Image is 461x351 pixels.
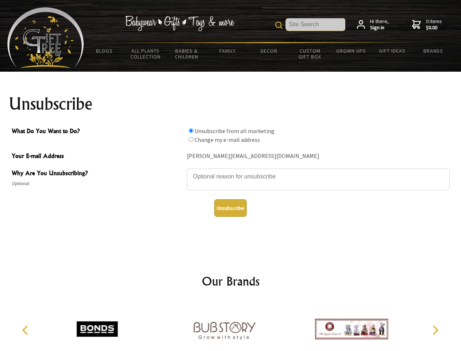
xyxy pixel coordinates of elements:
img: Babywear - Gifts - Toys & more [125,16,234,31]
a: Babies & Children [166,43,207,64]
div: [PERSON_NAME][EMAIL_ADDRESS][DOMAIN_NAME] [187,151,450,162]
a: Decor [248,43,289,58]
span: What Do You Want to Do? [12,127,183,137]
img: Babyware - Gifts - Toys and more... [7,7,84,68]
input: Site Search [286,18,345,31]
a: Family [207,43,249,58]
strong: Sign in [370,24,389,31]
img: product search [275,22,283,29]
h1: Unsubscribe [9,95,453,113]
button: Next [427,322,443,338]
span: Why Are You Unsubscribing? [12,169,183,179]
a: 0 items$0.00 [412,18,442,31]
a: Hi there,Sign in [357,18,389,31]
h2: Our Brands [15,272,447,290]
strong: $0.00 [426,24,442,31]
a: Brands [413,43,454,58]
input: What Do You Want to Do? [189,128,193,133]
button: Previous [18,322,34,338]
span: Your E-mail Address [12,151,183,162]
button: Unsubscribe [214,199,247,217]
textarea: Why Are You Unsubscribing? [187,169,450,190]
input: What Do You Want to Do? [189,137,193,142]
label: Change my e-mail address [195,136,260,143]
span: 0 items [426,18,442,31]
span: Optional [12,179,183,188]
a: All Plants Collection [125,43,166,64]
span: Hi there, [370,18,389,31]
a: Grown Ups [330,43,372,58]
a: Custom Gift Box [289,43,331,64]
a: Gift Ideas [372,43,413,58]
label: Unsubscribe from all marketing [195,127,274,135]
a: BLOGS [84,43,125,58]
